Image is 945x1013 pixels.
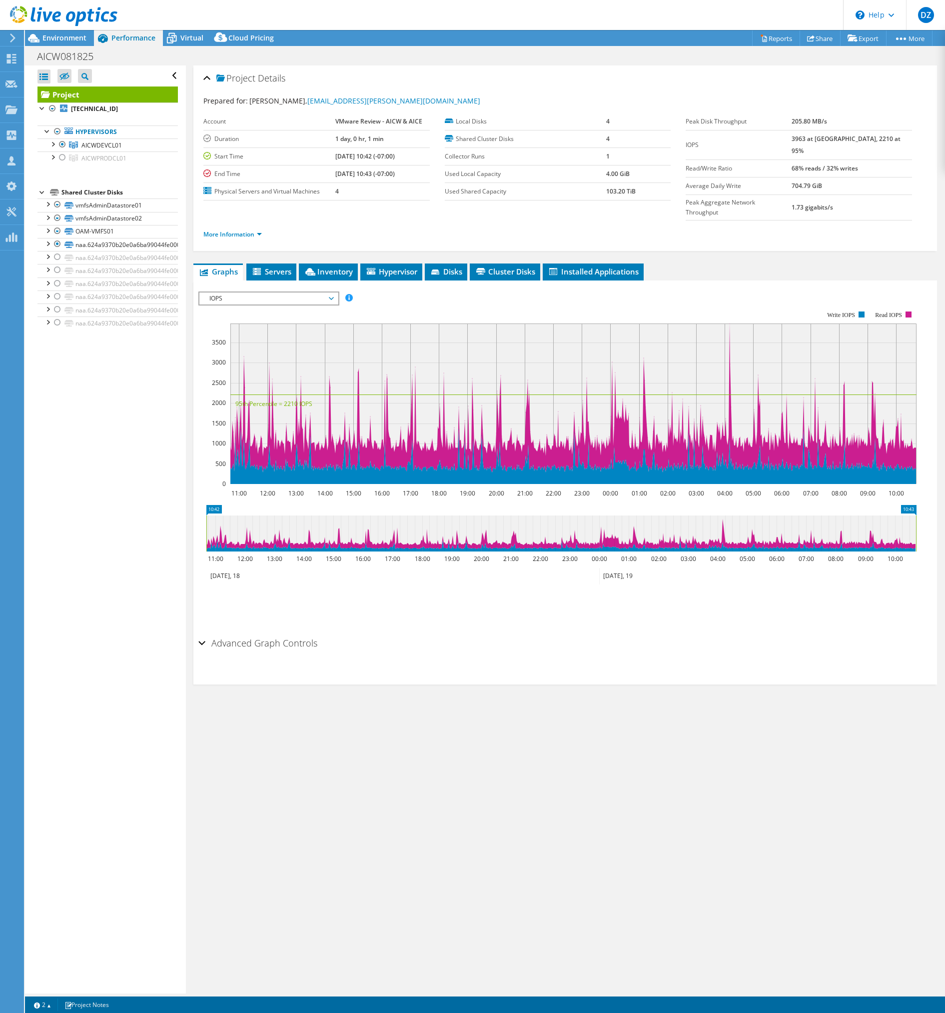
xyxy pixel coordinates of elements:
text: Write IOPS [827,311,855,318]
label: Prepared for: [203,96,248,105]
span: Virtual [180,33,203,42]
text: 01:00 [632,489,647,497]
span: Performance [111,33,155,42]
a: More Information [203,230,262,238]
b: [DATE] 10:43 (-07:00) [335,169,395,178]
a: naa.624a9370b20e0a6ba99044fe00011417 [37,290,178,303]
text: 22:00 [533,554,548,563]
text: 03:00 [689,489,704,497]
span: [PERSON_NAME], [249,96,480,105]
label: Start Time [203,151,335,161]
label: Physical Servers and Virtual Machines [203,186,335,196]
a: More [886,30,933,46]
a: AICWDEVCL01 [37,138,178,151]
h2: Advanced Graph Controls [198,633,317,653]
span: Hypervisor [365,266,417,276]
a: Export [840,30,887,46]
label: Collector Runs [445,151,607,161]
b: 3963 at [GEOGRAPHIC_DATA], 2210 at 95% [792,134,901,155]
span: AICWPRODCL01 [81,154,126,162]
text: 07:00 [799,554,814,563]
text: 12:00 [237,554,253,563]
a: naa.624a9370b20e0a6ba99044fe00051c22 [37,316,178,329]
text: 19:00 [444,554,460,563]
span: Cloud Pricing [228,33,274,42]
b: 1 [606,152,610,160]
text: 05:00 [740,554,755,563]
text: 1500 [212,419,226,427]
span: AICWDEVCL01 [81,141,122,149]
span: IOPS [204,292,333,304]
text: 14:00 [296,554,312,563]
a: [TECHNICAL_ID] [37,102,178,115]
text: 0 [222,479,226,488]
label: Read/Write Ratio [686,163,792,173]
text: 08:00 [828,554,844,563]
text: 3500 [212,338,226,346]
text: 02:00 [651,554,667,563]
text: 04:00 [717,489,733,497]
label: Average Daily Write [686,181,792,191]
text: 13:00 [267,554,282,563]
b: 4.00 GiB [606,169,630,178]
span: Inventory [304,266,353,276]
text: 16:00 [374,489,390,497]
a: naa.624a9370b20e0a6ba99044fe000123c3 [37,238,178,251]
b: 68% reads / 32% writes [792,164,858,172]
a: vmfsAdminDatastore01 [37,198,178,211]
span: Project [216,73,255,83]
a: naa.624a9370b20e0a6ba99044fe000123c0 [37,303,178,316]
text: 17:00 [385,554,400,563]
label: Local Disks [445,116,607,126]
span: Cluster Disks [475,266,535,276]
a: Project [37,86,178,102]
svg: \n [856,10,865,19]
a: Share [800,30,841,46]
a: vmfsAdminDatastore02 [37,212,178,225]
span: DZ [918,7,934,23]
a: [EMAIL_ADDRESS][PERSON_NAME][DOMAIN_NAME] [307,96,480,105]
label: Duration [203,134,335,144]
text: 06:00 [774,489,790,497]
b: 4 [606,134,610,143]
a: naa.624a9370b20e0a6ba99044fe00041853 [37,251,178,264]
text: 01:00 [621,554,637,563]
text: 95th Percentile = 2210 IOPS [235,399,312,408]
text: 23:00 [574,489,590,497]
label: Used Shared Capacity [445,186,607,196]
label: Peak Disk Throughput [686,116,792,126]
b: 4 [606,117,610,125]
span: Disks [430,266,462,276]
a: naa.624a9370b20e0a6ba99044fe000123bd [37,277,178,290]
text: 15:00 [346,489,361,497]
span: Details [258,72,285,84]
label: Peak Aggregate Network Throughput [686,197,792,217]
text: 16:00 [355,554,371,563]
text: 3000 [212,358,226,366]
text: 09:00 [860,489,876,497]
label: End Time [203,169,335,179]
text: 05:00 [746,489,761,497]
a: OAM-VMFS01 [37,225,178,238]
text: 12:00 [260,489,275,497]
text: 21:00 [503,554,519,563]
text: 14:00 [317,489,333,497]
b: 103.20 TiB [606,187,636,195]
label: Account [203,116,335,126]
text: 2000 [212,398,226,407]
text: 00:00 [592,554,607,563]
a: AICWPRODCL01 [37,151,178,164]
label: IOPS [686,140,792,150]
text: 20:00 [489,489,504,497]
b: VMware Review - AICW & AICE [335,117,422,125]
b: [TECHNICAL_ID] [71,104,118,113]
span: Environment [42,33,86,42]
text: 20:00 [474,554,489,563]
a: Project Notes [57,998,116,1011]
a: 2 [27,998,58,1011]
text: 09:00 [858,554,874,563]
label: Used Local Capacity [445,169,607,179]
div: Shared Cluster Disks [61,186,178,198]
text: 04:00 [710,554,726,563]
b: 704.79 GiB [792,181,822,190]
